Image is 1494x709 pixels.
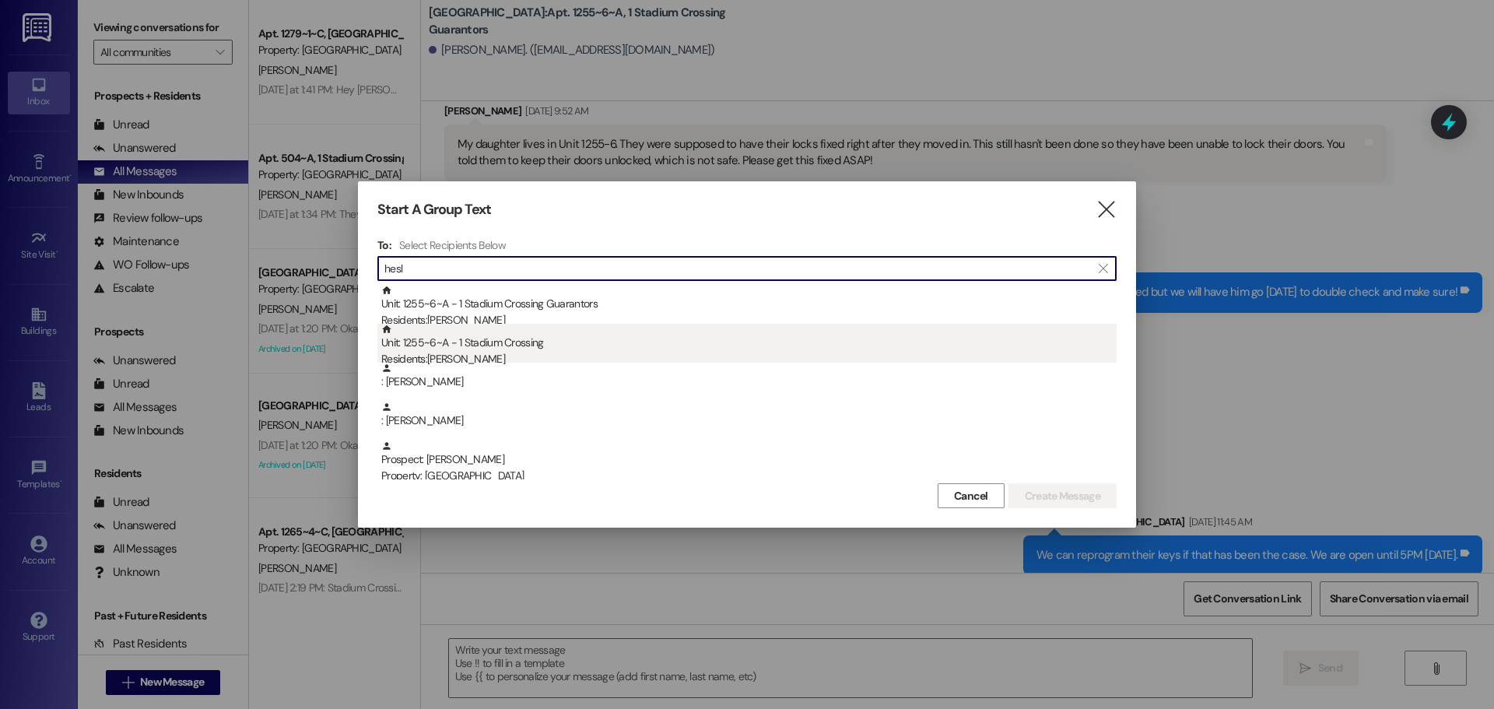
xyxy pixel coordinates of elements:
[1091,257,1116,280] button: Clear text
[384,258,1091,279] input: Search for any contact or apartment
[377,201,491,219] h3: Start A Group Text
[381,285,1117,329] div: Unit: 1255~6~A - 1 Stadium Crossing Guarantors
[938,483,1005,508] button: Cancel
[381,440,1117,485] div: Prospect: [PERSON_NAME]
[377,402,1117,440] div: : [PERSON_NAME]
[381,402,1117,429] div: : [PERSON_NAME]
[377,285,1117,324] div: Unit: 1255~6~A - 1 Stadium Crossing GuarantorsResidents:[PERSON_NAME]
[377,363,1117,402] div: : [PERSON_NAME]
[381,351,1117,367] div: Residents: [PERSON_NAME]
[381,312,1117,328] div: Residents: [PERSON_NAME]
[1099,262,1107,275] i: 
[1096,202,1117,218] i: 
[1008,483,1117,508] button: Create Message
[1025,488,1100,504] span: Create Message
[954,488,988,504] span: Cancel
[377,440,1117,479] div: Prospect: [PERSON_NAME]Property: [GEOGRAPHIC_DATA]
[377,238,391,252] h3: To:
[377,324,1117,363] div: Unit: 1255~6~A - 1 Stadium CrossingResidents:[PERSON_NAME]
[381,363,1117,390] div: : [PERSON_NAME]
[381,324,1117,368] div: Unit: 1255~6~A - 1 Stadium Crossing
[381,468,1117,484] div: Property: [GEOGRAPHIC_DATA]
[399,238,506,252] h4: Select Recipients Below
